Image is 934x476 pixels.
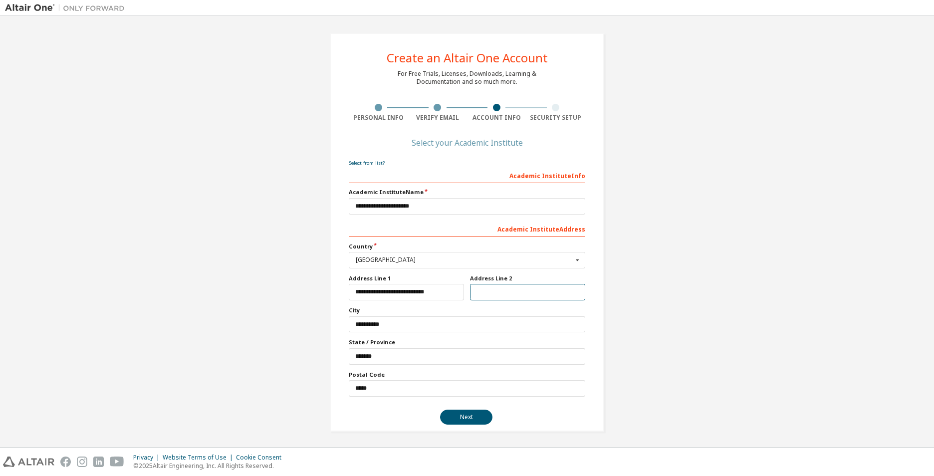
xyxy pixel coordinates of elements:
button: Next [440,410,492,425]
img: youtube.svg [110,457,124,467]
img: instagram.svg [77,457,87,467]
div: Personal Info [349,114,408,122]
img: linkedin.svg [93,457,104,467]
div: Create an Altair One Account [387,52,548,64]
div: Website Terms of Use [163,454,236,462]
div: Verify Email [408,114,467,122]
img: facebook.svg [60,457,71,467]
label: Academic Institute Name [349,188,585,196]
img: Altair One [5,3,130,13]
div: Academic Institute Info [349,167,585,183]
a: Select from list? [349,160,385,166]
div: Account Info [467,114,526,122]
p: © 2025 Altair Engineering, Inc. All Rights Reserved. [133,462,287,470]
label: Country [349,242,585,250]
div: For Free Trials, Licenses, Downloads, Learning & Documentation and so much more. [398,70,536,86]
div: Privacy [133,454,163,462]
label: City [349,306,585,314]
label: Address Line 2 [470,274,585,282]
label: Postal Code [349,371,585,379]
label: Address Line 1 [349,274,464,282]
div: Select your Academic Institute [412,140,523,146]
div: Security Setup [526,114,586,122]
div: Cookie Consent [236,454,287,462]
div: [GEOGRAPHIC_DATA] [356,257,573,263]
label: State / Province [349,338,585,346]
img: altair_logo.svg [3,457,54,467]
div: Academic Institute Address [349,221,585,237]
